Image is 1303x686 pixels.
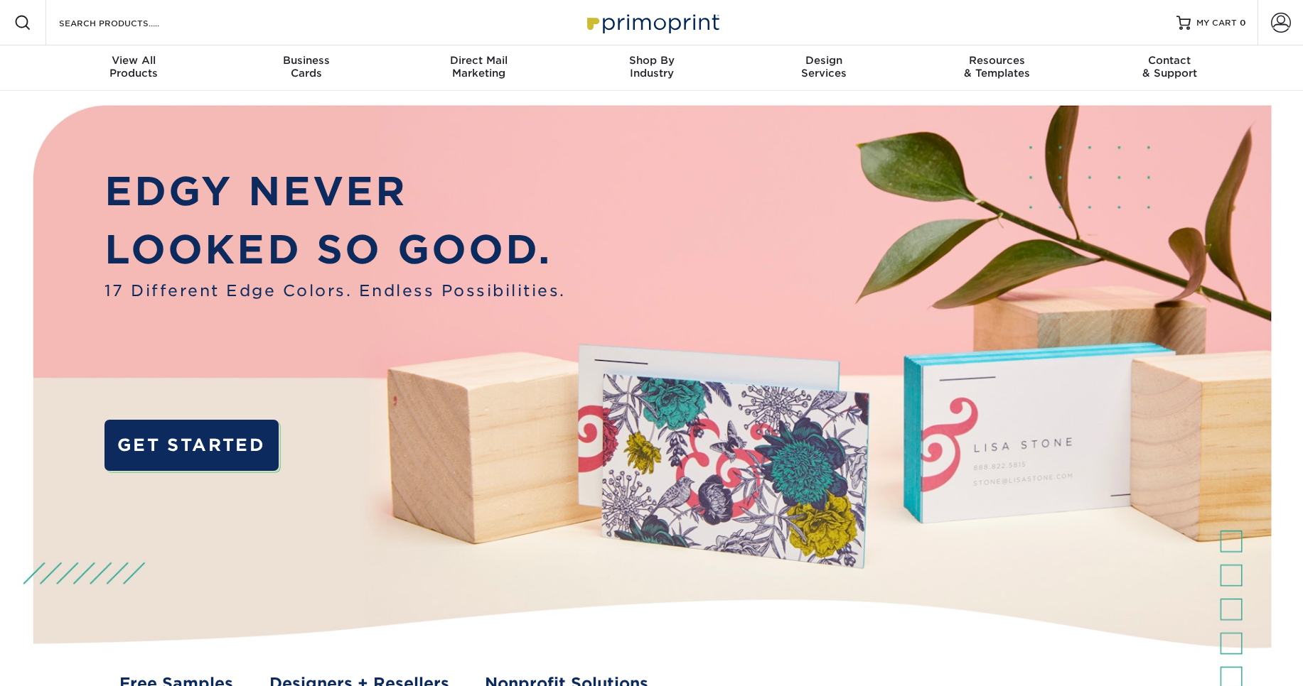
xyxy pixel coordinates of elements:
[48,54,220,80] div: Products
[104,220,566,278] p: LOOKED SO GOOD.
[565,54,738,67] span: Shop By
[1083,54,1256,80] div: & Support
[392,54,565,80] div: Marketing
[48,45,220,91] a: View AllProducts
[220,54,392,80] div: Cards
[1083,45,1256,91] a: Contact& Support
[104,162,566,220] p: EDGY NEVER
[1240,18,1246,28] span: 0
[220,45,392,91] a: BusinessCards
[104,420,279,471] a: GET STARTED
[911,45,1083,91] a: Resources& Templates
[581,7,723,38] img: Primoprint
[104,279,566,303] span: 17 Different Edge Colors. Endless Possibilities.
[738,54,911,80] div: Services
[911,54,1083,80] div: & Templates
[565,45,738,91] a: Shop ByIndustry
[738,45,911,91] a: DesignServices
[1083,54,1256,67] span: Contact
[48,54,220,67] span: View All
[911,54,1083,67] span: Resources
[392,54,565,67] span: Direct Mail
[1196,17,1237,29] span: MY CART
[738,54,911,67] span: Design
[565,54,738,80] div: Industry
[392,45,565,91] a: Direct MailMarketing
[58,14,196,31] input: SEARCH PRODUCTS.....
[220,54,392,67] span: Business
